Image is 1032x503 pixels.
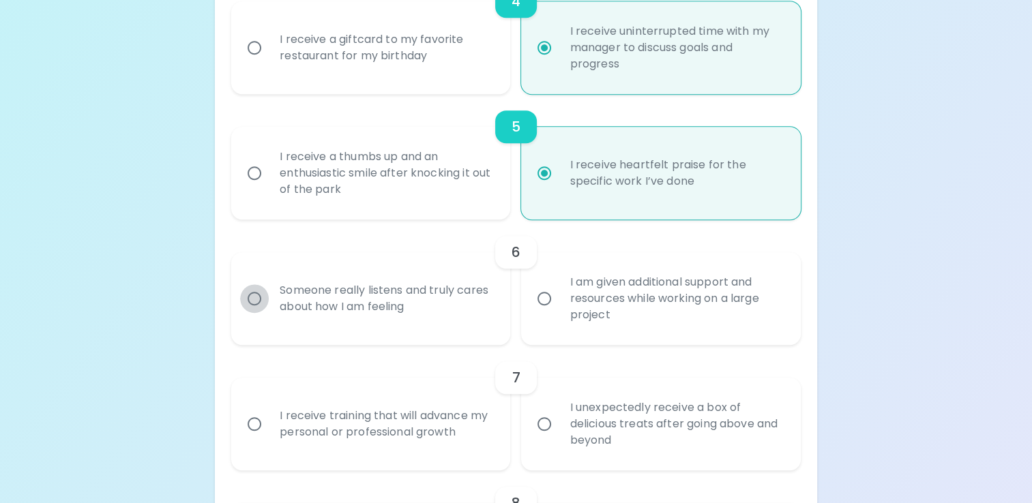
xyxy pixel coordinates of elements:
div: I receive a giftcard to my favorite restaurant for my birthday [269,15,503,80]
div: choice-group-check [231,219,801,345]
div: choice-group-check [231,94,801,219]
h6: 6 [512,241,520,263]
div: I receive a thumbs up and an enthusiastic smile after knocking it out of the park [269,132,503,214]
h6: 5 [512,116,520,138]
div: I receive uninterrupted time with my manager to discuss goals and progress [559,7,793,89]
div: choice-group-check [231,345,801,470]
div: I am given additional support and resources while working on a large project [559,258,793,339]
div: I receive heartfelt praise for the specific work I’ve done [559,140,793,206]
div: I receive training that will advance my personal or professional growth [269,391,503,457]
div: Someone really listens and truly cares about how I am feeling [269,266,503,331]
div: I unexpectedly receive a box of delicious treats after going above and beyond [559,383,793,465]
h6: 7 [512,367,520,388]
